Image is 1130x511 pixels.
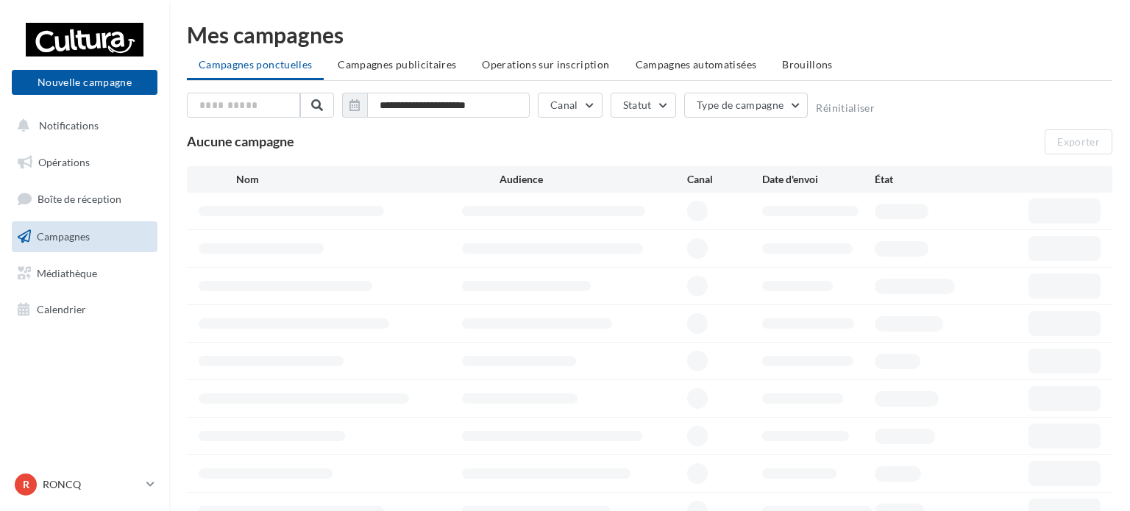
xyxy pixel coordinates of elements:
[38,193,121,205] span: Boîte de réception
[38,156,90,168] span: Opérations
[9,221,160,252] a: Campagnes
[782,58,833,71] span: Brouillons
[12,70,157,95] button: Nouvelle campagne
[9,110,154,141] button: Notifications
[687,172,762,187] div: Canal
[37,230,90,243] span: Campagnes
[9,147,160,178] a: Opérations
[43,477,141,492] p: RONCQ
[12,471,157,499] a: R RONCQ
[9,183,160,215] a: Boîte de réception
[37,266,97,279] span: Médiathèque
[9,294,160,325] a: Calendrier
[1045,129,1112,154] button: Exporter
[23,477,29,492] span: R
[500,172,687,187] div: Audience
[875,172,987,187] div: État
[9,258,160,289] a: Médiathèque
[816,102,875,114] button: Réinitialiser
[37,303,86,315] span: Calendrier
[482,58,609,71] span: Operations sur inscription
[636,58,757,71] span: Campagnes automatisées
[187,133,294,149] span: Aucune campagne
[611,93,676,118] button: Statut
[338,58,456,71] span: Campagnes publicitaires
[684,93,809,118] button: Type de campagne
[762,172,875,187] div: Date d'envoi
[236,172,500,187] div: Nom
[538,93,603,118] button: Canal
[39,119,99,132] span: Notifications
[187,24,1112,46] div: Mes campagnes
